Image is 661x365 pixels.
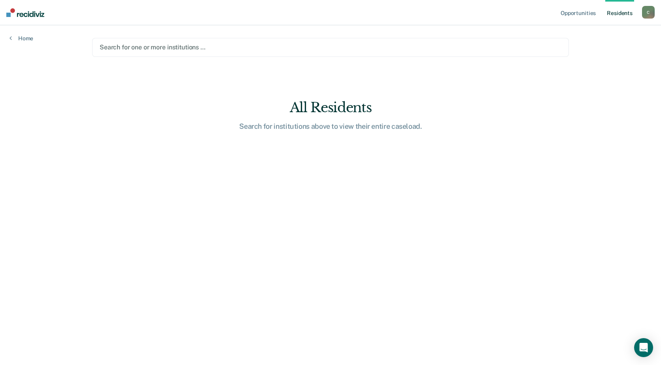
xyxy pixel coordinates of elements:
[204,122,457,131] div: Search for institutions above to view their entire caseload.
[642,6,655,19] button: C
[204,100,457,116] div: All Residents
[634,338,653,357] div: Open Intercom Messenger
[9,35,33,42] a: Home
[6,8,44,17] img: Recidiviz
